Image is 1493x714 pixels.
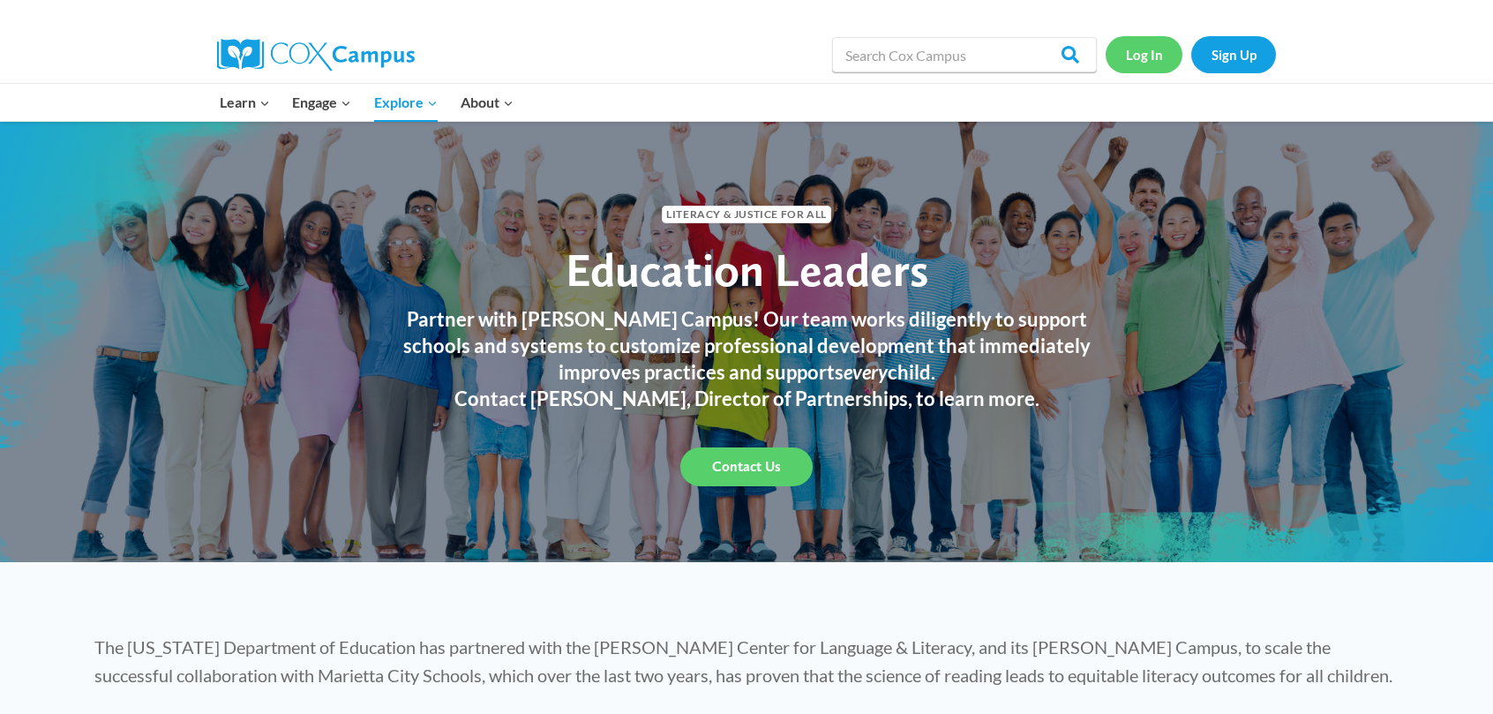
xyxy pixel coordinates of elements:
[385,386,1108,412] h3: Contact [PERSON_NAME], Director of Partnerships, to learn more.
[208,84,281,121] button: Child menu of Learn
[1191,36,1276,72] a: Sign Up
[844,360,888,384] em: every
[217,39,415,71] img: Cox Campus
[1106,36,1276,72] nav: Secondary Navigation
[662,206,830,222] span: Literacy & Justice for All
[94,633,1399,689] p: The [US_STATE] Department of Education has partnered with the [PERSON_NAME] Center for Language &...
[832,37,1097,72] input: Search Cox Campus
[680,447,813,486] a: Contact Us
[712,458,781,475] span: Contact Us
[449,84,525,121] button: Child menu of About
[208,84,524,121] nav: Primary Navigation
[385,306,1108,386] h3: Partner with [PERSON_NAME] Campus! Our team works diligently to support schools and systems to cu...
[566,242,928,297] span: Education Leaders
[281,84,364,121] button: Child menu of Engage
[363,84,449,121] button: Child menu of Explore
[1106,36,1182,72] a: Log In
